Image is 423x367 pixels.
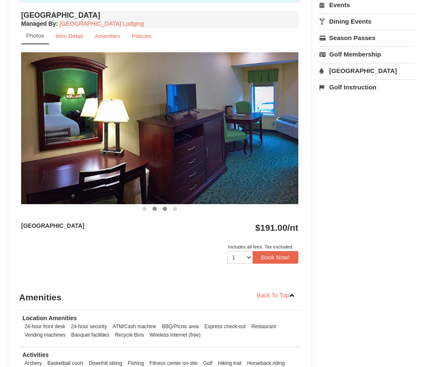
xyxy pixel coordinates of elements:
a: Dining Events [319,13,415,29]
strong: Location Amenities [22,315,77,321]
a: Back To Top [251,289,300,302]
h4: [GEOGRAPHIC_DATA] [21,11,298,19]
a: Amenities [89,28,126,44]
li: Vending machines [22,331,68,339]
button: Book Now! [253,251,298,264]
small: Item Detail [55,33,83,39]
li: Recycle Bins [113,331,146,339]
img: 18876286-39-50e6e3c6.jpg [21,52,298,204]
a: [GEOGRAPHIC_DATA] [319,63,415,78]
small: Photos [26,32,44,39]
li: Express check-out [202,322,248,331]
small: Policies [132,33,152,39]
li: BBQ/Picnic area [160,322,201,331]
li: Restaurant [249,322,278,331]
li: 24-hour security [69,322,109,331]
a: Golf Instruction [319,79,415,95]
strong: Activities [22,351,49,358]
strong: : [21,20,58,27]
a: [GEOGRAPHIC_DATA] Lodging [60,20,144,27]
small: Amenities [95,33,120,39]
strong: [GEOGRAPHIC_DATA] [21,222,85,229]
a: Photos [21,28,49,44]
li: Wireless Internet (free) [147,331,203,339]
a: Policies [126,28,157,44]
li: 24-hour front desk [22,322,68,331]
span: /nt [287,223,298,232]
a: Item Detail [50,28,88,44]
div: Includes all fees. Tax excluded. [21,243,298,251]
a: Season Passes [319,30,415,46]
strong: $191.00 [255,223,298,232]
span: Managed By [21,20,56,27]
h3: Amenities [19,289,300,306]
a: Golf Membership [319,46,415,62]
li: ATM/Cash machine [110,322,158,331]
li: Banquet facilities [69,331,112,339]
